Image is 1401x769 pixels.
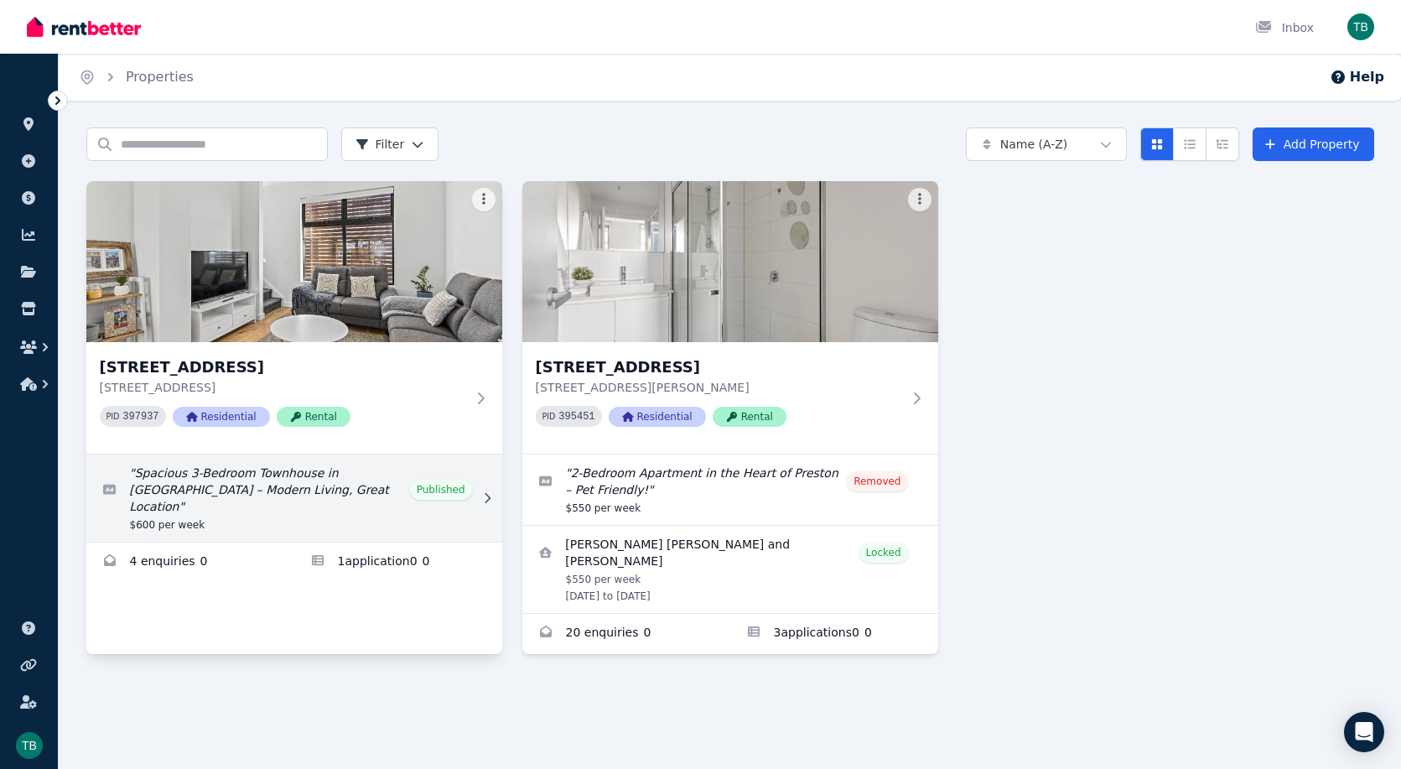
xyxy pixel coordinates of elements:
a: Edit listing: Spacious 3-Bedroom Townhouse in Morphett Vale – Modern Living, Great Location [86,455,502,542]
span: Filter [355,136,405,153]
div: View options [1140,127,1239,161]
a: View details for Atul Gaha Magar and Rashmi Chhetri [522,526,938,613]
nav: Breadcrumb [59,54,214,101]
div: Inbox [1255,19,1314,36]
a: Applications for 2/66 Conington Cres, Morphett Vale [294,543,502,583]
code: 397937 [122,411,158,423]
code: 395451 [558,411,594,423]
button: Name (A-Z) [966,127,1127,161]
button: More options [908,188,931,211]
span: Residential [173,407,270,427]
a: Properties [126,69,194,85]
button: Compact list view [1173,127,1206,161]
img: 2/66 Conington Cres, Morphett Vale [86,181,502,342]
a: Enquiries for 13/450 Bell St, Preston [522,614,730,654]
p: [STREET_ADDRESS] [100,379,465,396]
span: Rental [277,407,350,427]
h3: [STREET_ADDRESS] [100,356,465,379]
button: Expanded list view [1206,127,1239,161]
a: Applications for 13/450 Bell St, Preston [730,614,938,654]
a: Add Property [1253,127,1374,161]
a: Enquiries for 2/66 Conington Cres, Morphett Vale [86,543,294,583]
img: RentBetter [27,14,141,39]
span: Residential [609,407,706,427]
img: Tillyck Bevins [16,732,43,759]
img: 13/450 Bell St, Preston [522,181,938,342]
button: Help [1330,67,1384,87]
a: 2/66 Conington Cres, Morphett Vale[STREET_ADDRESS][STREET_ADDRESS]PID 397937ResidentialRental [86,181,502,454]
h3: [STREET_ADDRESS] [536,356,901,379]
button: Card view [1140,127,1174,161]
a: Edit listing: 2-Bedroom Apartment in the Heart of Preston – Pet Friendly! [522,455,938,525]
img: Tillyck Bevins [1347,13,1374,40]
small: PID [106,412,120,421]
button: Filter [341,127,439,161]
button: More options [472,188,496,211]
small: PID [542,412,556,421]
p: [STREET_ADDRESS][PERSON_NAME] [536,379,901,396]
span: Rental [713,407,786,427]
a: 13/450 Bell St, Preston[STREET_ADDRESS][STREET_ADDRESS][PERSON_NAME]PID 395451ResidentialRental [522,181,938,454]
div: Open Intercom Messenger [1344,712,1384,752]
span: Name (A-Z) [1000,136,1068,153]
